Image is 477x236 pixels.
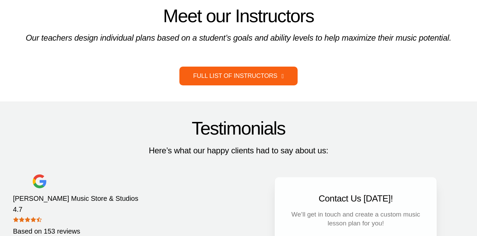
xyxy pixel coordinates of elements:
span: Full List of Instructors [193,72,277,80]
h4: Contact Us [DATE]! [286,192,426,205]
p: Here’s what our happy clients had to say about us: [13,144,464,157]
h2: Testimonials [13,118,464,139]
div: 4.7 [13,204,230,215]
img: Taylor's Music Store & Studios [13,174,32,193]
a: [PERSON_NAME] Music Store & Studios [13,195,138,202]
h2: Meet our Instructors [13,5,464,27]
div: We’ll get in touch and create a custom music lesson plan for you! [286,210,426,228]
a: Full List of Instructors [179,67,297,85]
em: Our teachers design individual plans based on a student’s goals and ability levels to help maximi... [26,33,451,42]
span: Based on 153 reviews [13,227,80,235]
